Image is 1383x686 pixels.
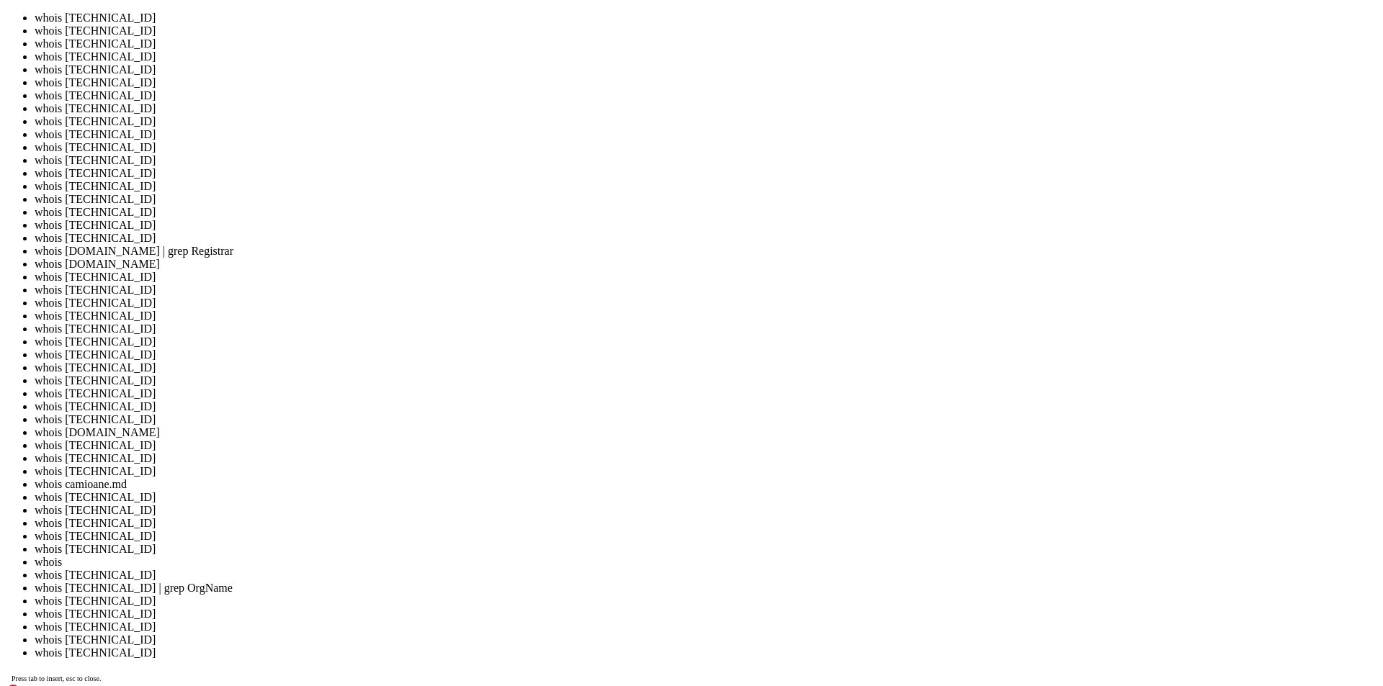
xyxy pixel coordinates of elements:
[6,397,1196,410] x-row: mnt-by: ro-romargsrl-1-mnt
[35,167,1377,180] li: whois [TECHNICAL_ID]
[35,219,1377,232] li: whois [TECHNICAL_ID]
[35,452,1377,465] li: whois [TECHNICAL_ID]
[35,426,1377,439] li: whois [DOMAIN_NAME]
[6,165,1196,177] x-row: phone: [PHONE_NUMBER]
[6,116,1196,128] x-row: address: Str. [PERSON_NAME] [PERSON_NAME]. 1
[35,141,1377,154] li: whois [TECHNICAL_ID]
[35,115,1377,128] li: whois [TECHNICAL_ID]
[6,520,1196,532] x-row: created: [DATE]T12:36:12Z
[6,30,1196,42] x-row: last-modified: [DATE]T06:38:42Z
[6,495,1196,507] x-row: origin: AS205275
[35,387,1377,400] li: whois [TECHNICAL_ID]
[6,177,1196,189] x-row: admin-c: RT6550-RIPE
[35,335,1377,348] li: whois [TECHNICAL_ID]
[35,569,1377,582] li: whois [TECHNICAL_ID]
[35,297,1377,310] li: whois [TECHNICAL_ID]
[35,206,1377,219] li: whois [TECHNICAL_ID]
[6,422,1196,434] x-row: last-modified: [DATE]T17:27:35Z
[35,154,1377,167] li: whois [TECHNICAL_ID]
[35,322,1377,335] li: whois [TECHNICAL_ID]
[273,605,279,618] div: (44, 49)
[6,459,1196,471] x-row: % Information related to '[TECHNICAL_ID][URL]'
[35,76,1377,89] li: whois [TECHNICAL_ID]
[6,226,1196,238] x-row: mnt-ref: ro-romargsrl-1-mnt
[35,478,1377,491] li: whois camioane.md
[6,18,1196,30] x-row: created: [DATE]T15:35:27Z
[35,50,1377,63] li: whois [TECHNICAL_ID]
[6,348,1196,361] x-row: address: [GEOGRAPHIC_DATA]
[35,310,1377,322] li: whois [TECHNICAL_ID]
[35,439,1377,452] li: whois [TECHNICAL_ID]
[35,63,1377,76] li: whois [TECHNICAL_ID]
[35,128,1377,141] li: whois [TECHNICAL_ID]
[35,646,1377,659] li: whois [TECHNICAL_ID]
[6,385,1196,397] x-row: nic-hdl: RT6550-RIPE
[35,556,1377,569] li: whois
[6,202,1196,214] x-row: abuse-c: AR34598-RIPE
[35,633,1377,646] li: whois [TECHNICAL_ID]
[35,413,1377,426] li: whois [TECHNICAL_ID]
[6,324,1196,336] x-row: address: Str. [PERSON_NAME] nr. 62, bl 32 sc b ap 1
[35,374,1377,387] li: whois [TECHNICAL_ID]
[35,284,1377,297] li: whois [TECHNICAL_ID]
[35,258,1377,271] li: whois [DOMAIN_NAME]
[6,532,1196,544] x-row: last-modified: [DATE]T12:36:12Z
[35,245,1377,258] li: whois [DOMAIN_NAME] | grep Registrar
[35,12,1377,24] li: whois [TECHNICAL_ID]
[6,104,1196,116] x-row: org-type: LIR
[35,89,1377,102] li: whois [TECHNICAL_ID]
[35,504,1377,517] li: whois [TECHNICAL_ID]
[6,507,1196,520] x-row: mnt-by: ro-romargsrl-1-mnt
[12,674,101,682] span: Press tab to insert, esc to close.
[35,180,1377,193] li: whois [TECHNICAL_ID]
[35,465,1377,478] li: whois [TECHNICAL_ID]
[6,140,1196,153] x-row: address: Brasov
[35,517,1377,530] li: whois [TECHNICAL_ID]
[35,37,1377,50] li: whois [TECHNICAL_ID]
[6,373,1196,385] x-row: phone: [PHONE_NUMBER]
[6,544,1196,556] x-row: source: RIPE
[6,6,1196,18] x-row: mnt-routes: [GEOGRAPHIC_DATA]-romargsrl-1-mnt
[6,251,1196,263] x-row: mnt-by: ro-romargsrl-1-mnt
[6,605,1196,618] x-row: root@vps130383:/www/wwwroot/[DOMAIN_NAME][URL] whois
[6,312,1196,324] x-row: person: [PERSON_NAME]
[35,193,1377,206] li: whois [TECHNICAL_ID]
[6,91,1196,104] x-row: country: RO
[6,189,1196,202] x-row: tech-c: RT6550-RIPE
[6,79,1196,91] x-row: org-name: [PERSON_NAME]
[6,569,1196,581] x-row: % This query was served by the RIPE Database Query Service version 1.118.1 (BUSA)
[35,595,1377,608] li: whois [TECHNICAL_ID]
[35,24,1377,37] li: whois [TECHNICAL_ID]
[35,348,1377,361] li: whois [TECHNICAL_ID]
[35,232,1377,245] li: whois [TECHNICAL_ID]
[6,336,1196,348] x-row: address: 520081
[35,271,1377,284] li: whois [TECHNICAL_ID]
[6,287,1196,299] x-row: source: RIPE # Filtered
[35,530,1377,543] li: whois [TECHNICAL_ID]
[35,620,1377,633] li: whois [TECHNICAL_ID]
[6,361,1196,373] x-row: address: [GEOGRAPHIC_DATA]
[6,42,1196,55] x-row: source: RIPE
[6,434,1196,446] x-row: source: RIPE
[35,582,1377,595] li: whois [TECHNICAL_ID] | grep OrgName
[35,361,1377,374] li: whois [TECHNICAL_ID]
[6,214,1196,226] x-row: mnt-ref: RIPE-NCC-HM-MNT
[6,153,1196,165] x-row: address: [GEOGRAPHIC_DATA]
[6,483,1196,495] x-row: route: [URL]
[35,543,1377,556] li: whois [TECHNICAL_ID]
[6,67,1196,79] x-row: organisation: ORG-RS168-RIPE
[6,238,1196,251] x-row: mnt-by: RIPE-NCC-HM-MNT
[6,275,1196,287] x-row: last-modified: [DATE]T13:26:54Z
[35,400,1377,413] li: whois [TECHNICAL_ID]
[6,263,1196,275] x-row: created: [DATE]T17:27:35Z
[35,608,1377,620] li: whois [TECHNICAL_ID]
[6,410,1196,422] x-row: created: [DATE]T17:27:34Z
[35,491,1377,504] li: whois [TECHNICAL_ID]
[35,102,1377,115] li: whois [TECHNICAL_ID]
[6,128,1196,140] x-row: address: 500446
